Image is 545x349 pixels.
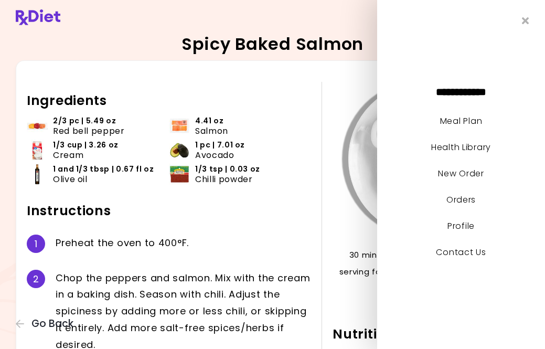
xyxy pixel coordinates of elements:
[431,141,491,153] a: Health Library
[27,270,45,288] div: 2
[53,116,116,126] span: 2/3 pc | 5.49 oz
[16,9,60,25] img: RxDiet
[446,194,476,206] a: Orders
[16,318,79,330] button: Go Back
[438,167,484,179] a: New Order
[53,126,125,136] span: Red bell pepper
[333,247,518,280] p: 30 min | This recipe is for 2 servings, 1 serving for lunch and 1 serving for dinner.
[195,116,223,126] span: 4.41 oz
[181,36,364,52] h2: Spicy Baked Salmon
[31,318,73,330] span: Go Back
[522,16,529,26] i: Close
[53,140,119,150] span: 1/3 cup | 3.26 oz
[27,203,311,219] h2: Instructions
[27,92,311,109] h2: Ingredients
[195,126,228,136] span: Salmon
[436,246,486,258] a: Contact Us
[195,174,252,184] span: Chilli powder
[53,164,154,174] span: 1 and 1/3 tbsp | 0.67 fl oz
[27,235,45,253] div: 1
[447,220,475,232] a: Profile
[195,150,234,160] span: Avocado
[53,174,88,184] span: Olive oil
[195,140,245,150] span: 1 pc | 7.01 oz
[56,235,311,253] div: P r e h e a t t h e o v e n t o 4 0 0 ° F .
[333,326,518,343] h2: Nutrition (Per Serving)
[440,115,482,127] a: Meal Plan
[195,164,260,174] span: 1/3 tsp | 0.03 oz
[53,150,83,160] span: Cream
